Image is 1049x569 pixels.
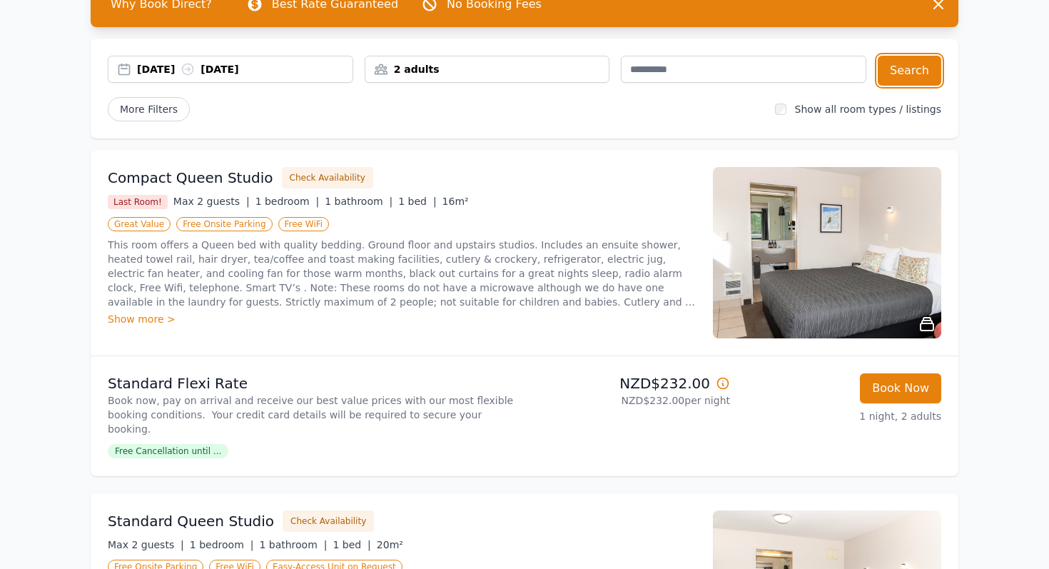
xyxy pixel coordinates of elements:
[108,97,190,121] span: More Filters
[108,373,519,393] p: Standard Flexi Rate
[259,539,327,550] span: 1 bathroom |
[108,312,696,326] div: Show more >
[190,539,254,550] span: 1 bedroom |
[108,168,273,188] h3: Compact Queen Studio
[108,393,519,436] p: Book now, pay on arrival and receive our best value prices with our most flexible booking conditi...
[173,196,250,207] span: Max 2 guests |
[530,393,730,408] p: NZD$232.00 per night
[283,510,374,532] button: Check Availability
[255,196,320,207] span: 1 bedroom |
[530,373,730,393] p: NZD$232.00
[333,539,370,550] span: 1 bed |
[282,167,373,188] button: Check Availability
[278,217,330,231] span: Free WiFi
[365,62,609,76] div: 2 adults
[108,195,168,209] span: Last Room!
[377,539,403,550] span: 20m²
[108,511,274,531] h3: Standard Queen Studio
[137,62,353,76] div: [DATE] [DATE]
[108,238,696,309] p: This room offers a Queen bed with quality bedding. Ground floor and upstairs studios. Includes an...
[795,104,941,115] label: Show all room types / listings
[108,444,228,458] span: Free Cancellation until ...
[741,409,941,423] p: 1 night, 2 adults
[398,196,436,207] span: 1 bed |
[108,217,171,231] span: Great Value
[860,373,941,403] button: Book Now
[176,217,272,231] span: Free Onsite Parking
[108,539,184,550] span: Max 2 guests |
[878,56,941,86] button: Search
[325,196,392,207] span: 1 bathroom |
[442,196,469,207] span: 16m²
